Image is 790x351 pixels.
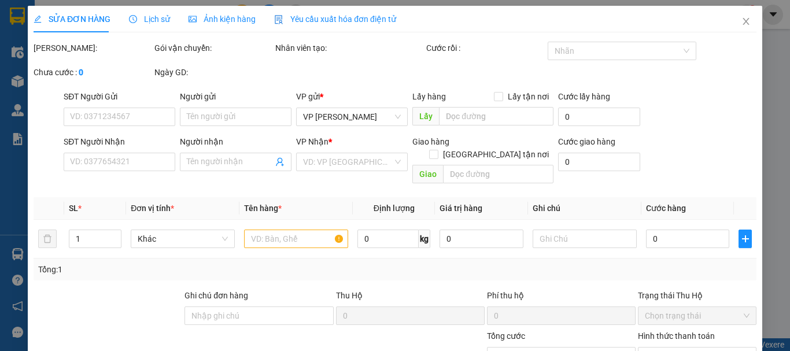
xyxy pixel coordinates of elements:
[34,66,152,79] div: Chưa cước :
[739,234,751,243] span: plus
[274,15,283,24] img: icon
[108,230,121,239] span: Increase Value
[129,14,170,24] span: Lịch sử
[34,42,152,54] div: [PERSON_NAME]:
[440,204,482,213] span: Giá trị hàng
[79,68,83,77] b: 0
[180,90,291,103] div: Người gửi
[373,204,414,213] span: Định lượng
[638,331,715,341] label: Hình thức thanh toán
[739,230,752,248] button: plus
[487,331,525,341] span: Tổng cước
[741,17,751,26] span: close
[503,90,553,103] span: Lấy tận nơi
[64,90,175,103] div: SĐT Người Gửi
[426,42,545,54] div: Cước rồi :
[638,289,756,302] div: Trạng thái Thu Hộ
[558,108,640,126] input: Cước lấy hàng
[412,165,443,183] span: Giao
[558,137,615,146] label: Cước giao hàng
[412,107,439,125] span: Lấy
[138,230,228,247] span: Khác
[189,14,256,24] span: Ảnh kiện hàng
[108,239,121,247] span: Decrease Value
[131,204,174,213] span: Đơn vị tính
[38,263,306,276] div: Tổng: 1
[154,42,273,54] div: Gói vận chuyển:
[438,148,553,161] span: [GEOGRAPHIC_DATA] tận nơi
[34,15,42,23] span: edit
[558,153,640,171] input: Cước giao hàng
[439,107,553,125] input: Dọc đường
[274,14,396,24] span: Yêu cầu xuất hóa đơn điện tử
[244,230,348,248] input: VD: Bàn, Ghế
[34,14,110,24] span: SỬA ĐƠN HÀNG
[533,230,637,248] input: Ghi Chú
[180,135,291,148] div: Người nhận
[244,204,282,213] span: Tên hàng
[487,289,636,306] div: Phí thu hộ
[154,66,273,79] div: Ngày GD:
[296,137,328,146] span: VP Nhận
[64,135,175,148] div: SĐT Người Nhận
[528,197,641,220] th: Ghi chú
[412,92,446,101] span: Lấy hàng
[189,15,197,23] span: picture
[112,240,119,247] span: down
[558,92,610,101] label: Cước lấy hàng
[645,307,750,324] span: Chọn trạng thái
[303,108,401,125] span: VP Hà Huy Tập
[184,291,248,300] label: Ghi chú đơn hàng
[412,137,449,146] span: Giao hàng
[112,232,119,239] span: up
[730,6,762,38] button: Close
[69,204,78,213] span: SL
[275,157,285,167] span: user-add
[443,165,553,183] input: Dọc đường
[184,306,333,325] input: Ghi chú đơn hàng
[646,204,686,213] span: Cước hàng
[335,291,362,300] span: Thu Hộ
[296,90,408,103] div: VP gửi
[419,230,430,248] span: kg
[129,15,137,23] span: clock-circle
[275,42,424,54] div: Nhân viên tạo:
[38,230,57,248] button: delete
